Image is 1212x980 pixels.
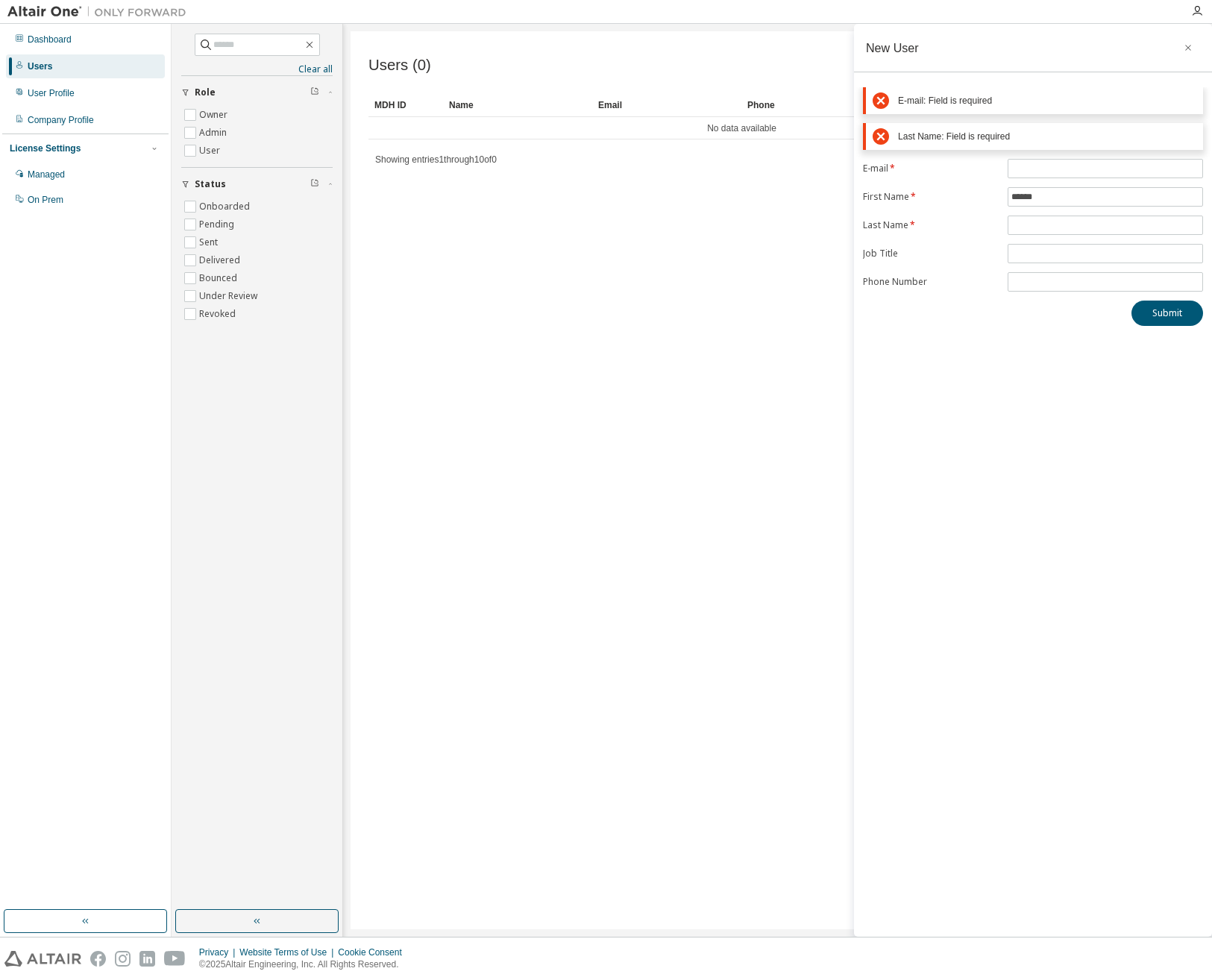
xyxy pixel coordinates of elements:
[199,251,243,269] label: Delivered
[374,93,437,117] div: MDH ID
[368,57,431,74] span: Users (0)
[1131,301,1203,326] button: Submit
[181,63,333,75] a: Clear all
[898,95,1196,107] div: E-mail: Field is required
[199,958,411,971] p: © 2025 Altair Engineering, Inc. All Rights Reserved.
[449,93,586,117] div: Name
[28,114,94,126] div: Company Profile
[239,946,338,958] div: Website Terms of Use
[598,93,735,117] div: Email
[199,946,239,958] div: Privacy
[863,191,999,203] label: First Name
[195,87,216,98] span: Role
[863,163,999,175] label: E-mail
[375,154,497,165] span: Showing entries 1 through 10 of 0
[139,951,155,967] img: linkedin.svg
[28,60,52,72] div: Users
[28,169,65,180] div: Managed
[195,178,226,190] span: Status
[199,142,223,160] label: User
[310,87,319,98] span: Clear filter
[338,946,410,958] div: Cookie Consent
[164,951,186,967] img: youtube.svg
[199,106,230,124] label: Owner
[10,142,81,154] div: License Settings
[7,4,194,19] img: Altair One
[199,216,237,233] label: Pending
[90,951,106,967] img: facebook.svg
[4,951,81,967] img: altair_logo.svg
[863,248,999,260] label: Job Title
[28,34,72,45] div: Dashboard
[863,276,999,288] label: Phone Number
[199,269,240,287] label: Bounced
[898,131,1196,142] div: Last Name: Field is required
[199,287,260,305] label: Under Review
[115,951,131,967] img: instagram.svg
[866,42,919,54] div: New User
[28,194,63,206] div: On Prem
[199,198,253,216] label: Onboarded
[199,124,230,142] label: Admin
[199,233,221,251] label: Sent
[747,93,885,117] div: Phone
[199,305,239,323] label: Revoked
[181,76,333,109] button: Role
[368,117,1115,139] td: No data available
[863,219,999,231] label: Last Name
[28,87,75,99] div: User Profile
[310,178,319,190] span: Clear filter
[181,168,333,201] button: Status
